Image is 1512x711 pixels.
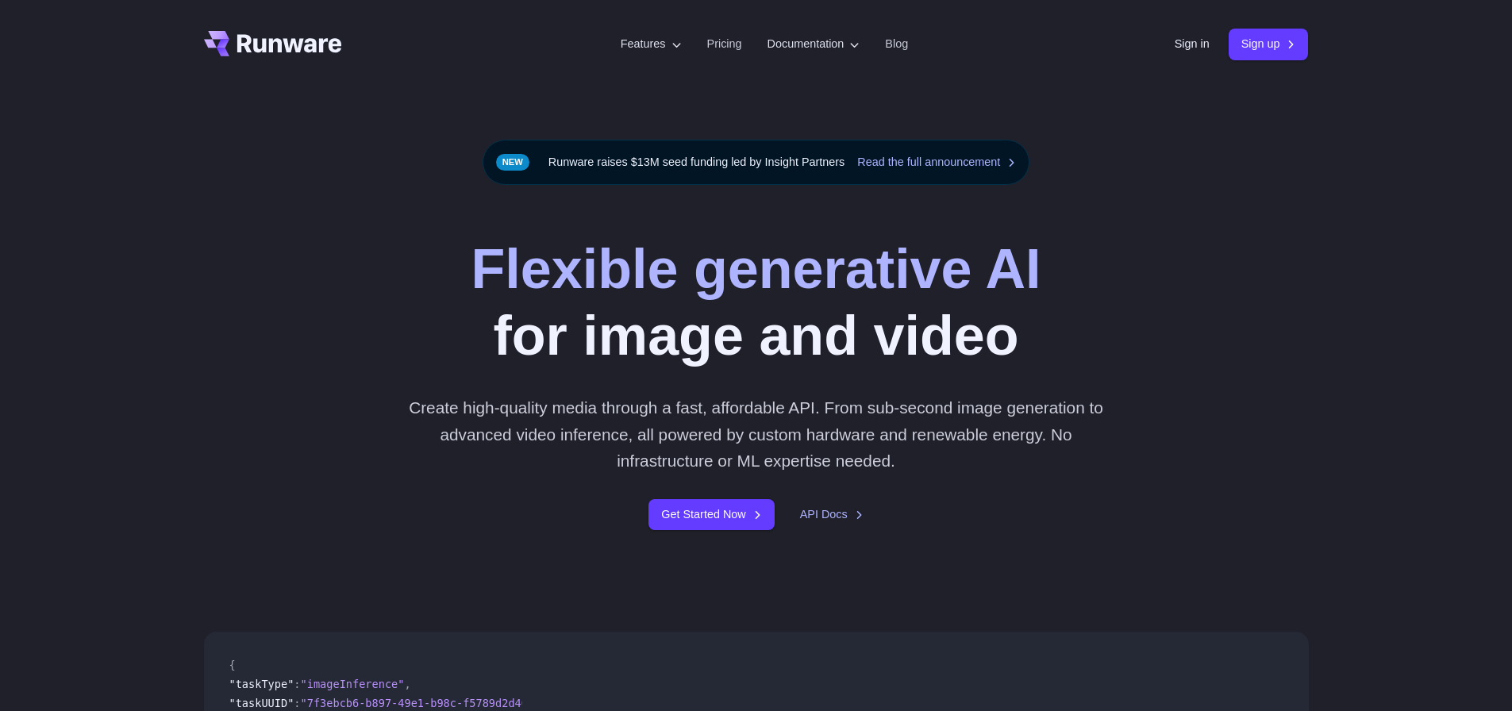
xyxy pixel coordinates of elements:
[483,140,1030,185] div: Runware raises $13M seed funding led by Insight Partners
[229,697,294,709] span: "taskUUID"
[229,678,294,690] span: "taskType"
[1175,35,1210,53] a: Sign in
[648,499,774,530] a: Get Started Now
[800,505,864,524] a: API Docs
[301,697,548,709] span: "7f3ebcb6-b897-49e1-b98c-f5789d2d40d7"
[294,678,300,690] span: :
[204,31,342,56] a: Go to /
[621,35,682,53] label: Features
[768,35,860,53] label: Documentation
[402,394,1110,474] p: Create high-quality media through a fast, affordable API. From sub-second image generation to adv...
[471,236,1041,369] h1: for image and video
[229,659,236,671] span: {
[885,35,908,53] a: Blog
[404,678,410,690] span: ,
[294,697,300,709] span: :
[1229,29,1309,60] a: Sign up
[471,238,1041,300] strong: Flexible generative AI
[301,678,405,690] span: "imageInference"
[707,35,742,53] a: Pricing
[857,153,1016,171] a: Read the full announcement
